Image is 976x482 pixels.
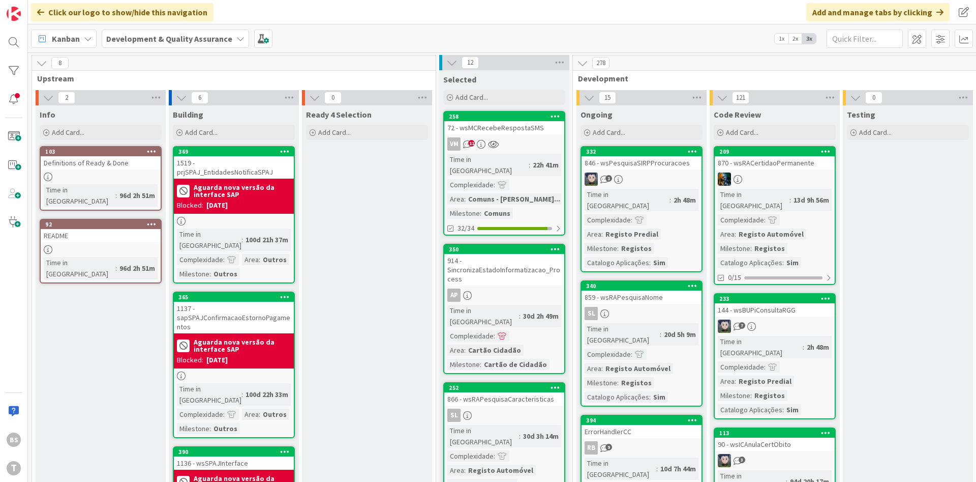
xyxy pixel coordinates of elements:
span: : [649,257,651,268]
div: 30d 3h 14m [521,431,561,442]
span: : [209,268,211,279]
div: Milestone [447,359,480,370]
span: : [494,179,495,190]
div: 258 [449,113,564,120]
div: 92README [41,220,161,242]
span: : [782,257,784,268]
div: Time in [GEOGRAPHIC_DATA] [447,154,529,176]
div: 3901136 - wsSPAJInterface [174,447,294,470]
div: Area [242,409,259,420]
div: Milestone [177,268,209,279]
a: 3691519 - prjSPAJ_EntidadesNotificaSPAJAguarda nova versão da interface SAPBlocked:[DATE]Time in ... [173,146,295,283]
span: : [669,194,671,206]
div: 1136 - wsSPAJInterface [174,457,294,470]
span: 15 [599,92,616,104]
div: Catalogo Aplicações [718,404,782,415]
div: 340 [582,281,701,291]
span: 11 [468,140,475,147]
div: SL [585,307,598,320]
div: 332 [586,148,701,155]
div: Complexidade [177,254,223,265]
span: : [494,450,495,462]
span: Add Card... [185,128,218,137]
div: Blocked: [177,355,203,365]
div: LS [582,173,701,186]
div: Time in [GEOGRAPHIC_DATA] [718,189,789,211]
div: Complexidade [447,330,494,342]
div: Sim [651,257,668,268]
span: : [803,342,804,353]
a: 233144 - wsBUPiConsultaRGGLSTime in [GEOGRAPHIC_DATA]:2h 48mComplexidade:Area:Registo PredialMile... [714,293,836,419]
div: 100d 21h 37m [243,234,291,245]
div: Registos [752,243,787,254]
div: Area [718,376,735,387]
a: 350914 - SincronizaEstadoInformatizacao_ProcessAPTime in [GEOGRAPHIC_DATA]:30d 2h 49mComplexidade... [443,244,565,374]
a: 340859 - wsRAPesquisaNomeSLTime in [GEOGRAPHIC_DATA]:20d 5h 9mComplexidade:Area:Registo Automóvel... [581,280,703,407]
img: LS [585,173,598,186]
div: LS [715,454,835,467]
div: 846 - wsPesquisaSIRPProcuracoes [582,156,701,169]
div: Cartão Cidadão [466,345,524,356]
div: 92 [41,220,161,229]
div: Complexidade [447,179,494,190]
span: : [241,234,243,245]
div: 90 - wsICAnulaCertObito [715,438,835,451]
div: 340859 - wsRAPesquisaNome [582,281,701,304]
span: : [480,359,481,370]
span: : [617,377,619,388]
span: : [209,423,211,434]
div: Registo Predial [603,229,661,240]
div: Time in [GEOGRAPHIC_DATA] [718,336,803,358]
b: Aguarda nova versão da interface SAP [194,338,291,353]
span: 2 [58,92,75,104]
div: AP [447,289,461,302]
div: SL [444,409,564,422]
div: Outros [211,268,240,279]
div: Add and manage tabs by clicking [806,3,950,21]
span: : [617,243,619,254]
span: : [464,345,466,356]
div: 113 [719,430,835,437]
div: Registo Automóvel [466,465,536,476]
div: RB [585,441,598,455]
div: 3691519 - prjSPAJ_EntidadesNotificaSPAJ [174,147,294,179]
div: 13d 9h 56m [791,194,832,206]
div: BS [7,433,21,447]
img: Visit kanbanzone.com [7,7,21,21]
div: 209870 - wsRACertidaoPermanente [715,147,835,169]
span: Add Card... [593,128,625,137]
a: 103Definitions of Ready & DoneTime in [GEOGRAPHIC_DATA]:96d 2h 51m [40,146,162,211]
span: : [789,194,791,206]
div: 1519 - prjSPAJ_EntidadesNotificaSPAJ [174,156,294,179]
span: 1x [775,34,788,44]
div: VM [444,137,564,151]
div: 394 [586,417,701,424]
div: Blocked: [177,200,203,211]
div: 72 - wsMCRecebeRespostaSMS [444,121,564,134]
div: Area [585,363,601,374]
div: Time in [GEOGRAPHIC_DATA] [44,257,115,279]
span: Add Card... [318,128,351,137]
div: 350914 - SincronizaEstadoInformatizacao_Process [444,245,564,286]
span: : [735,229,736,240]
div: Complexidade [447,450,494,462]
div: Catalogo Aplicações [585,257,649,268]
a: 3651137 - sapSPAJConfirmacaoEstornoPagamentosAguarda nova versão da interface SAPBlocked:[DATE]Ti... [173,292,295,438]
a: 332846 - wsPesquisaSIRPProcuracoesLSTime in [GEOGRAPHIC_DATA]:2h 48mComplexidade:Area:Registo Pre... [581,146,703,272]
b: Development & Quality Assurance [106,34,232,44]
span: 1 [605,175,612,182]
span: Code Review [714,109,761,120]
span: Testing [847,109,875,120]
span: : [519,431,521,442]
img: JC [718,173,731,186]
span: 7 [739,322,745,329]
div: Time in [GEOGRAPHIC_DATA] [177,383,241,406]
div: Time in [GEOGRAPHIC_DATA] [585,189,669,211]
div: Comuns [481,208,513,219]
span: : [529,159,530,171]
div: Registos [619,243,654,254]
span: 3x [802,34,816,44]
span: 2x [788,34,802,44]
div: 30d 2h 49m [521,310,561,322]
div: Time in [GEOGRAPHIC_DATA] [44,184,115,207]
